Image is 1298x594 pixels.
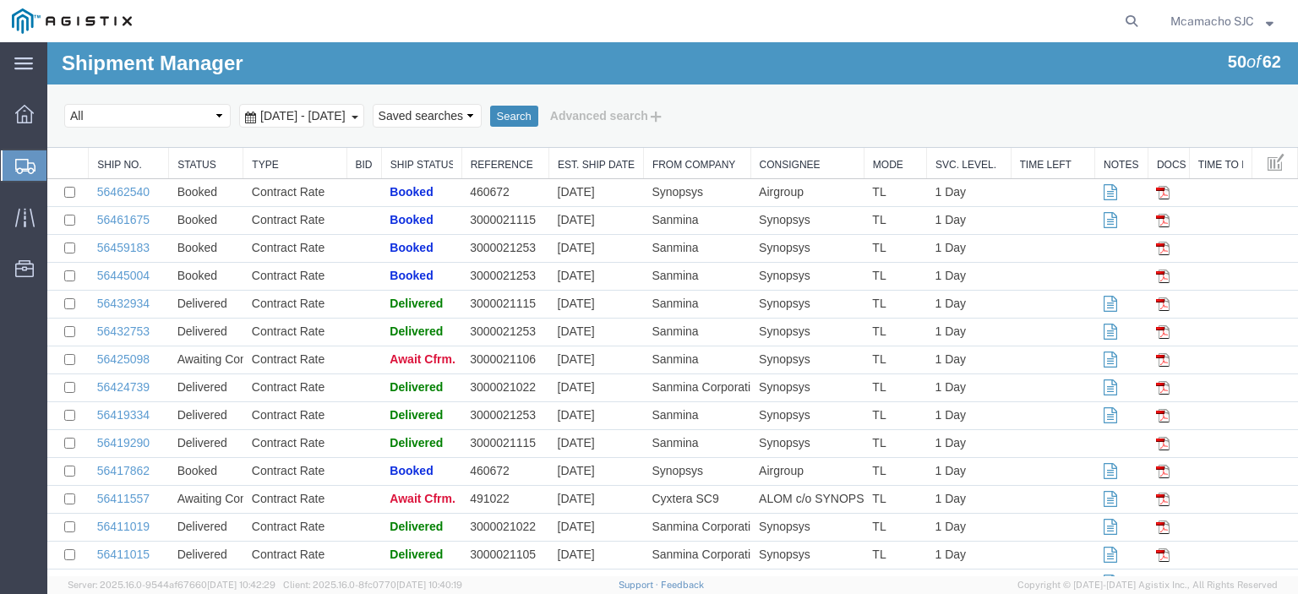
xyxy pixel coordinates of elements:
td: TL [816,388,879,416]
th: Time Left [963,106,1048,137]
td: 1 Day [880,388,964,416]
img: pdf.gif [1109,144,1122,157]
td: Contract Rate [196,276,299,304]
td: [DATE] [502,332,597,360]
img: pdf.gif [1109,367,1122,380]
td: Sanmina [596,388,703,416]
td: [DATE] [502,248,597,276]
a: Time To Respond [1151,116,1196,130]
th: Notes [1048,106,1101,137]
td: Sanmina Corporation [596,332,703,360]
th: Ship Status [334,106,414,137]
td: TL [816,360,879,388]
a: Ship No. [50,116,112,130]
td: 460672 [414,416,501,444]
td: 1 Day [880,499,964,527]
td: Synopsys [703,332,816,360]
img: pdf.gif [1109,450,1122,464]
span: Delivered [342,282,395,296]
td: 1 Day [880,137,964,165]
td: Delivered [122,527,196,555]
td: [DATE] [502,388,597,416]
span: Booked [342,422,385,435]
td: TL [816,165,879,193]
a: Type [205,116,290,130]
td: TL [816,248,879,276]
span: Copyright © [DATE]-[DATE] Agistix Inc., All Rights Reserved [1017,578,1278,592]
td: Contract Rate [196,471,299,499]
td: TL [816,137,879,165]
span: Delivered [342,533,395,547]
td: 3000021253 [414,276,501,304]
td: [DATE] [502,527,597,555]
td: Sanmina Corporation [596,471,703,499]
img: pdf.gif [1109,255,1122,269]
td: TL [816,471,879,499]
td: Sanmina [596,248,703,276]
td: Awaiting Confirmation [122,444,196,471]
td: Synopsys [596,416,703,444]
a: 56459183 [50,199,102,212]
td: [DATE] [502,165,597,193]
td: Contract Rate [196,165,299,193]
td: Synopsys [703,527,816,555]
a: Support [619,580,661,590]
td: Contract Rate [196,416,299,444]
a: Svc. Level. [888,116,955,130]
td: 3000021253 [414,360,501,388]
button: Mcamacho SJC [1170,11,1274,31]
td: Booked [122,416,196,444]
th: Consignee [703,106,816,137]
img: pdf.gif [1109,395,1122,408]
span: Booked [342,199,385,212]
a: Notes [1056,116,1092,130]
td: 3000021022 [414,471,501,499]
td: 1 Day [880,444,964,471]
th: Svc. Level. [880,106,964,137]
span: Delivered [342,477,395,491]
td: TL [816,444,879,471]
img: pdf.gif [1109,199,1122,213]
td: Contract Rate [196,388,299,416]
td: Sanmina [596,193,703,221]
a: Reference [423,116,493,130]
td: Booked [122,165,196,193]
span: [DATE] 10:40:19 [396,580,462,590]
td: 1 Day [880,360,964,388]
a: Bid Status [308,116,325,130]
a: 56462540 [50,143,102,156]
td: [DATE] [502,304,597,332]
td: Synopsys [703,360,816,388]
td: Contract Rate [196,360,299,388]
a: 56411557 [50,450,102,463]
span: Delivered [342,394,395,407]
td: Booked [122,137,196,165]
td: Synopsys [596,137,703,165]
a: Ship Status [343,116,406,130]
td: Delivered [122,471,196,499]
td: Sanmina [596,165,703,193]
img: logo [12,8,132,34]
td: 3000021253 [414,193,501,221]
td: Synopsys [703,221,816,248]
th: Bid Status [299,106,334,137]
a: 56419290 [50,394,102,407]
td: 1 Day [880,416,964,444]
span: Jul 12th 2025 - Aug 12th 2025 [209,67,303,80]
td: [DATE] [502,276,597,304]
td: 3000021253 [414,527,501,555]
td: 1 Day [880,221,964,248]
a: From Company [605,116,695,130]
td: Cyxtera SC9 [596,444,703,471]
img: pdf.gif [1109,339,1122,352]
span: Delivered [342,366,395,379]
td: Synopsys [703,388,816,416]
span: Delivered [342,505,395,519]
a: 56419334 [50,366,102,379]
td: [DATE] [502,360,597,388]
td: TL [816,499,879,527]
td: Sanmina [596,276,703,304]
